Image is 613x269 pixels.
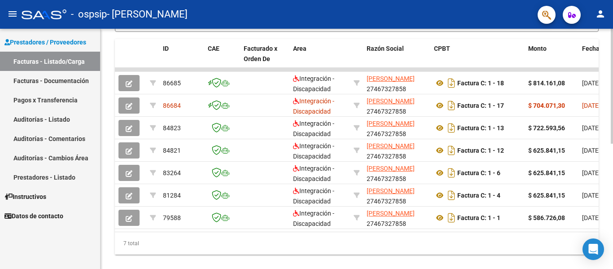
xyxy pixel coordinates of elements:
[434,45,450,52] span: CPBT
[528,102,565,109] strong: $ 704.071,30
[367,45,404,52] span: Razón Social
[163,169,181,176] span: 83264
[367,119,427,137] div: 27467327858
[457,102,504,109] strong: Factura C: 1 - 17
[582,238,604,260] div: Open Intercom Messenger
[293,210,334,227] span: Integración - Discapacidad
[367,165,415,172] span: [PERSON_NAME]
[582,79,600,87] span: [DATE]
[595,9,606,19] mat-icon: person
[430,39,525,79] datatable-header-cell: CPBT
[528,214,565,221] strong: $ 586.726,08
[582,169,600,176] span: [DATE]
[446,143,457,158] i: Descargar documento
[293,120,334,137] span: Integración - Discapacidad
[71,4,107,24] span: - ospsip
[582,192,600,199] span: [DATE]
[163,79,181,87] span: 86685
[582,124,600,132] span: [DATE]
[528,192,565,199] strong: $ 625.841,15
[163,102,181,109] span: 86684
[446,166,457,180] i: Descargar documento
[582,214,600,221] span: [DATE]
[446,121,457,135] i: Descargar documento
[582,102,600,109] span: [DATE]
[367,186,427,205] div: 27467327858
[163,124,181,132] span: 84823
[457,124,504,132] strong: Factura C: 1 - 13
[367,75,415,82] span: [PERSON_NAME]
[367,74,427,93] div: 27467327858
[446,76,457,90] i: Descargar documento
[457,192,500,199] strong: Factura C: 1 - 4
[107,4,188,24] span: - [PERSON_NAME]
[457,214,500,221] strong: Factura C: 1 - 1
[367,187,415,194] span: [PERSON_NAME]
[367,120,415,127] span: [PERSON_NAME]
[367,141,427,160] div: 27467327858
[293,187,334,205] span: Integración - Discapacidad
[163,214,181,221] span: 79588
[115,232,599,255] div: 7 total
[4,37,86,47] span: Prestadores / Proveedores
[163,45,169,52] span: ID
[528,45,547,52] span: Monto
[446,98,457,113] i: Descargar documento
[457,169,500,176] strong: Factura C: 1 - 6
[367,96,427,115] div: 27467327858
[4,211,63,221] span: Datos de contacto
[457,79,504,87] strong: Factura C: 1 - 18
[293,45,306,52] span: Area
[528,147,565,154] strong: $ 625.841,15
[7,9,18,19] mat-icon: menu
[289,39,350,79] datatable-header-cell: Area
[446,188,457,203] i: Descargar documento
[293,97,334,115] span: Integración - Discapacidad
[457,147,504,154] strong: Factura C: 1 - 12
[367,142,415,150] span: [PERSON_NAME]
[204,39,240,79] datatable-header-cell: CAE
[367,163,427,182] div: 27467327858
[528,169,565,176] strong: $ 625.841,15
[240,39,289,79] datatable-header-cell: Facturado x Orden De
[159,39,204,79] datatable-header-cell: ID
[528,79,565,87] strong: $ 814.161,08
[367,208,427,227] div: 27467327858
[367,97,415,105] span: [PERSON_NAME]
[582,147,600,154] span: [DATE]
[4,192,46,202] span: Instructivos
[244,45,277,62] span: Facturado x Orden De
[163,147,181,154] span: 84821
[446,211,457,225] i: Descargar documento
[293,165,334,182] span: Integración - Discapacidad
[363,39,430,79] datatable-header-cell: Razón Social
[163,192,181,199] span: 81284
[525,39,578,79] datatable-header-cell: Monto
[367,210,415,217] span: [PERSON_NAME]
[293,75,334,93] span: Integración - Discapacidad
[293,142,334,160] span: Integración - Discapacidad
[208,45,219,52] span: CAE
[528,124,565,132] strong: $ 722.593,56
